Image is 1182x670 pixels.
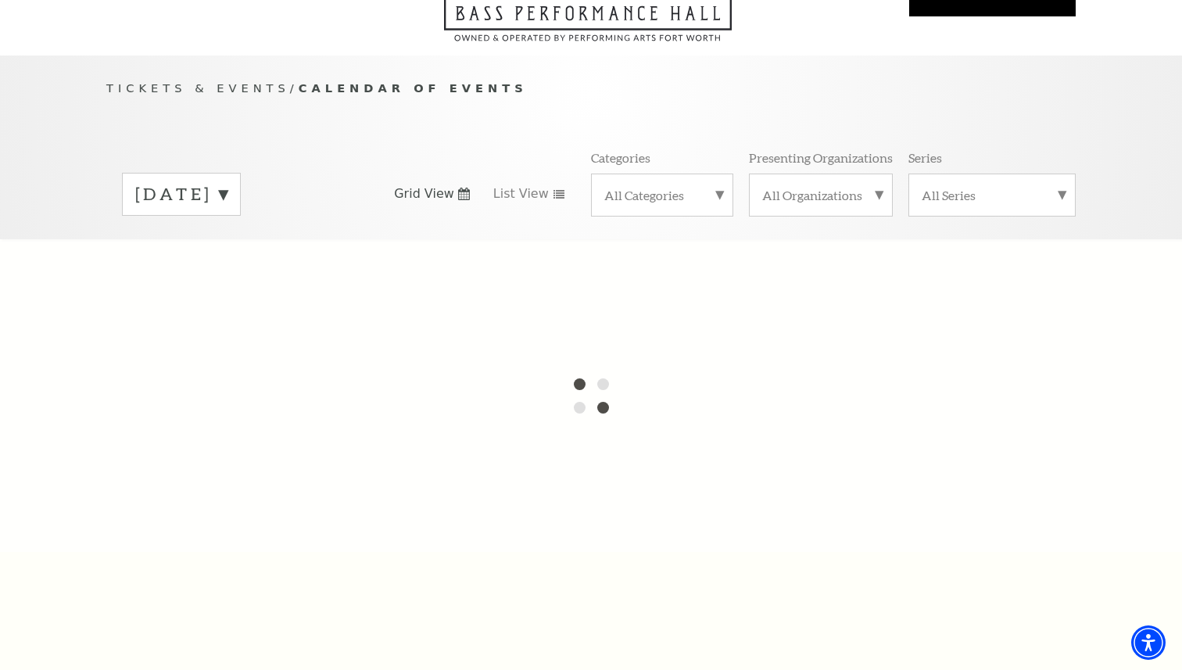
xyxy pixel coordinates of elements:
[908,149,942,166] p: Series
[299,81,528,95] span: Calendar of Events
[922,187,1062,203] label: All Series
[135,182,227,206] label: [DATE]
[394,185,454,202] span: Grid View
[749,149,893,166] p: Presenting Organizations
[1131,625,1166,660] div: Accessibility Menu
[762,187,879,203] label: All Organizations
[106,81,290,95] span: Tickets & Events
[106,79,1076,99] p: /
[493,185,549,202] span: List View
[591,149,650,166] p: Categories
[604,187,720,203] label: All Categories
